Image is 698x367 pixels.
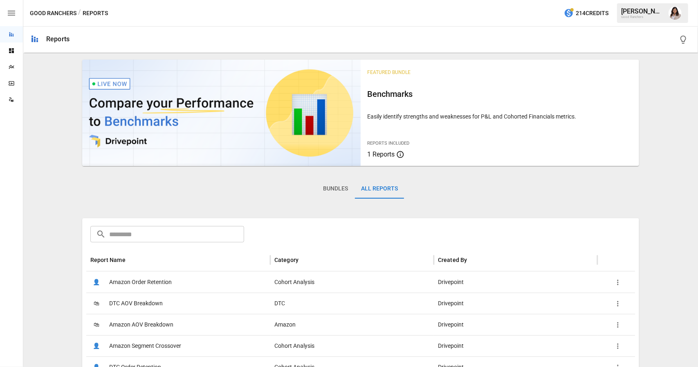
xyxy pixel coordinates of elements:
[434,293,597,314] div: Drivepoint
[109,314,173,335] span: Amazon AOV Breakdown
[126,254,138,266] button: Sort
[468,254,480,266] button: Sort
[90,276,103,289] span: 👤
[90,298,103,310] span: 🛍
[621,15,664,19] div: Good Ranchers
[434,271,597,293] div: Drivepoint
[109,272,172,293] span: Amazon Order Retention
[90,257,126,263] div: Report Name
[355,179,405,199] button: All Reports
[438,257,467,263] div: Created By
[78,8,81,18] div: /
[270,335,434,356] div: Cohort Analysis
[664,2,687,25] button: Anu Grover
[561,6,612,21] button: 214Credits
[82,60,361,166] img: video thumbnail
[434,314,597,335] div: Drivepoint
[367,150,395,158] span: 1 Reports
[274,257,299,263] div: Category
[576,8,608,18] span: 214 Credits
[367,69,411,75] span: Featured Bundle
[367,141,409,146] span: Reports Included
[669,7,682,20] img: Anu Grover
[30,8,76,18] button: Good Ranchers
[270,271,434,293] div: Cohort Analysis
[434,335,597,356] div: Drivepoint
[270,293,434,314] div: DTC
[367,87,633,101] h6: Benchmarks
[90,340,103,352] span: 👤
[270,314,434,335] div: Amazon
[109,293,163,314] span: DTC AOV Breakdown
[46,35,70,43] div: Reports
[90,319,103,331] span: 🛍
[300,254,311,266] button: Sort
[621,7,664,15] div: [PERSON_NAME]
[109,336,181,356] span: Amazon Segment Crossover
[367,112,633,121] p: Easily identify strengths and weaknesses for P&L and Cohorted Financials metrics.
[317,179,355,199] button: Bundles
